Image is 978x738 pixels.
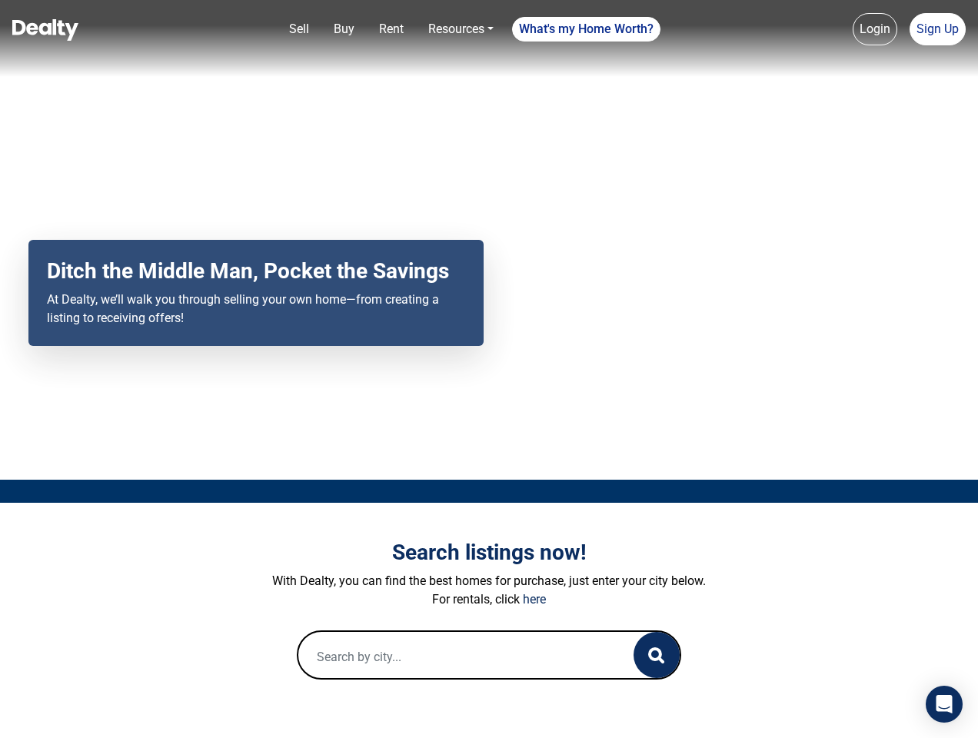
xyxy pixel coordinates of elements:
[512,17,660,42] a: What's my Home Worth?
[422,14,500,45] a: Resources
[373,14,410,45] a: Rent
[523,592,546,607] a: here
[328,14,361,45] a: Buy
[62,572,916,590] p: With Dealty, you can find the best homes for purchase, just enter your city below.
[910,13,966,45] a: Sign Up
[853,13,897,45] a: Login
[926,686,963,723] div: Open Intercom Messenger
[47,258,465,284] h2: Ditch the Middle Man, Pocket the Savings
[283,14,315,45] a: Sell
[47,291,465,327] p: At Dealty, we’ll walk you through selling your own home—from creating a listing to receiving offers!
[62,540,916,566] h3: Search listings now!
[62,590,916,609] p: For rentals, click
[12,19,78,41] img: Dealty - Buy, Sell & Rent Homes
[298,632,603,681] input: Search by city...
